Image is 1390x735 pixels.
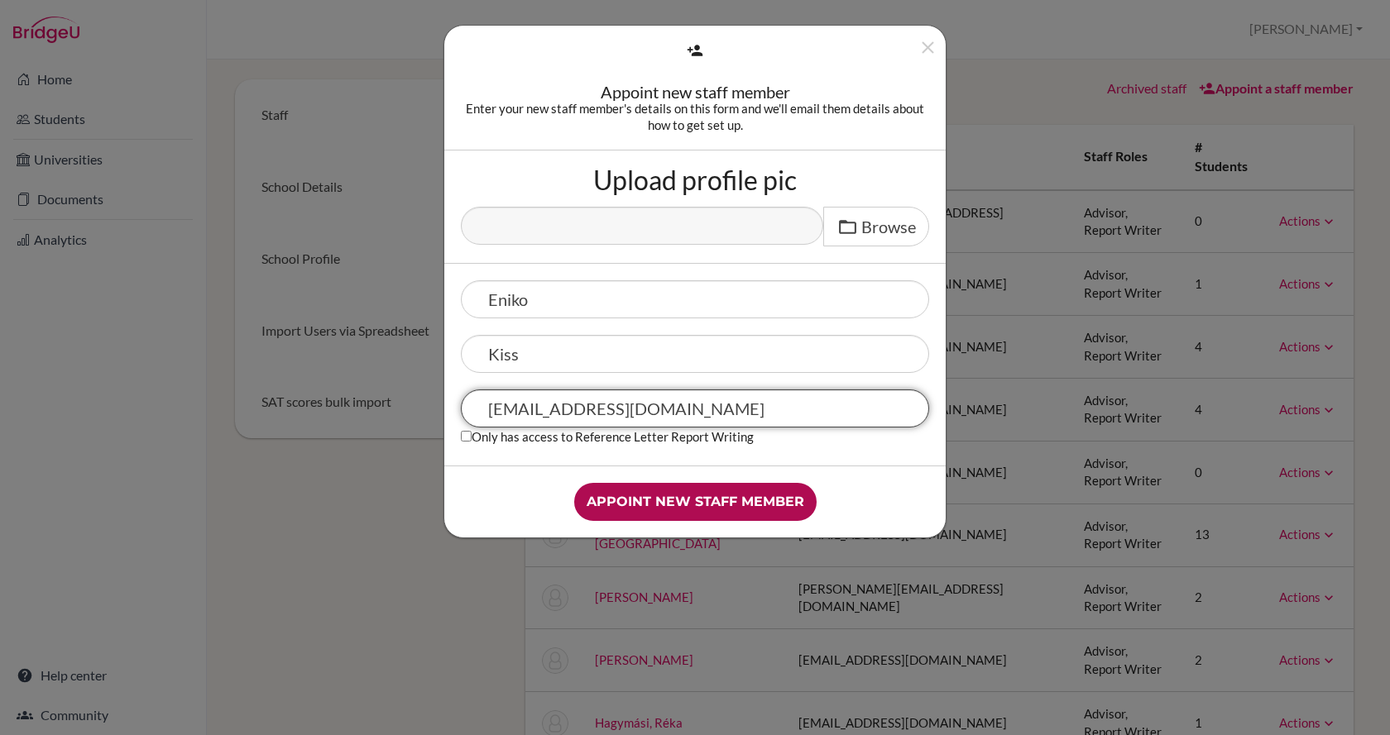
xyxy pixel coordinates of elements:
[461,280,929,318] input: First name
[861,217,916,236] span: Browse
[461,335,929,373] input: Last name
[461,431,472,441] input: Only has access to Reference Letter Report Writing
[593,167,797,193] label: Upload profile pic
[461,427,754,445] label: Only has access to Reference Letter Report Writing
[918,37,938,64] button: Close
[461,389,929,427] input: Email
[461,100,929,133] div: Enter your new staff member's details on this form and we'll email them details about how to get ...
[461,84,929,100] div: Appoint new staff member
[574,483,817,521] input: Appoint new staff member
